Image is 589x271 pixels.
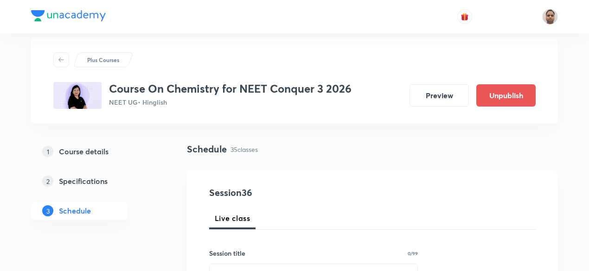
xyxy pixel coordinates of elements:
[542,9,558,25] img: Shekhar Banerjee
[109,97,352,107] p: NEET UG • Hinglish
[87,56,119,64] p: Plus Courses
[209,248,245,258] h6: Session title
[410,84,469,107] button: Preview
[42,205,53,216] p: 3
[31,172,157,190] a: 2Specifications
[215,213,250,224] span: Live class
[31,142,157,161] a: 1Course details
[187,142,227,156] h4: Schedule
[42,176,53,187] p: 2
[59,205,91,216] h5: Schedule
[31,10,106,21] img: Company Logo
[42,146,53,157] p: 1
[59,146,109,157] h5: Course details
[59,176,108,187] h5: Specifications
[408,251,418,256] p: 0/99
[109,82,352,95] h3: Course On Chemistry for NEET Conquer 3 2026
[209,186,378,200] h4: Session 36
[31,10,106,24] a: Company Logo
[476,84,536,107] button: Unpublish
[457,9,472,24] button: avatar
[53,82,102,109] img: 35F24DD3-CDF2-4AEF-A0BF-A419BFABD301_plus.png
[230,145,258,154] p: 35 classes
[461,13,469,21] img: avatar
